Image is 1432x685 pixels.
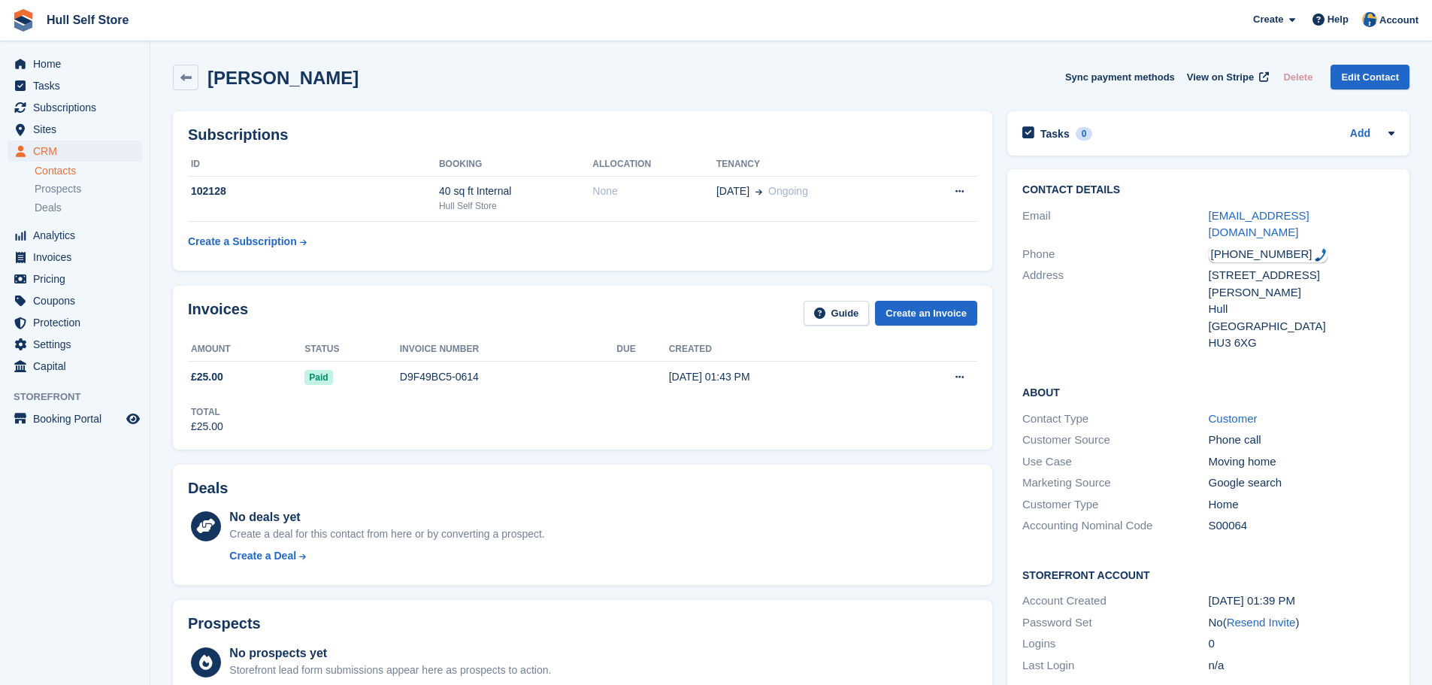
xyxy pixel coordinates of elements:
a: menu [8,119,142,140]
div: [DATE] 01:43 PM [669,369,892,385]
div: Create a deal for this contact from here or by converting a prospect. [229,526,544,542]
span: Analytics [33,225,123,246]
span: Coupons [33,290,123,311]
div: Moving home [1209,453,1394,471]
h2: Tasks [1040,127,1070,141]
span: CRM [33,141,123,162]
span: Create [1253,12,1283,27]
div: 40 sq ft Internal [439,183,592,199]
a: menu [8,141,142,162]
span: Help [1328,12,1349,27]
th: Allocation [592,153,716,177]
h2: Invoices [188,301,248,326]
div: Accounting Nominal Code [1022,517,1208,535]
h2: Storefront Account [1022,567,1394,582]
div: Total [191,405,223,419]
span: Subscriptions [33,97,123,118]
div: Logins [1022,635,1208,653]
a: menu [8,247,142,268]
span: Capital [33,356,123,377]
div: Customer Source [1022,432,1208,449]
div: Address [1022,267,1208,352]
img: Hull Self Store [1362,12,1377,27]
a: Hull Self Store [41,8,135,32]
div: Home [1209,496,1394,514]
div: Email [1022,208,1208,241]
button: Sync payment methods [1065,65,1175,89]
a: menu [8,334,142,355]
span: Storefront [14,389,150,405]
div: Create a Deal [229,548,296,564]
a: Contacts [35,164,142,178]
div: Phone [1022,246,1208,263]
span: Protection [33,312,123,333]
button: Delete [1277,65,1318,89]
th: Created [669,338,892,362]
span: Ongoing [768,185,808,197]
th: Status [304,338,400,362]
span: [DATE] [716,183,749,199]
div: D9F49BC5-0614 [400,369,617,385]
a: menu [8,268,142,289]
div: 0 [1209,635,1394,653]
a: Prospects [35,181,142,197]
div: [STREET_ADDRESS][PERSON_NAME] [1209,267,1394,301]
div: No prospects yet [229,644,551,662]
th: Invoice number [400,338,617,362]
a: menu [8,356,142,377]
div: S00064 [1209,517,1394,535]
a: Create an Invoice [875,301,977,326]
span: View on Stripe [1187,70,1254,85]
div: Account Created [1022,593,1208,610]
a: Add [1350,126,1370,143]
span: Prospects [35,182,81,196]
a: Resend Invite [1227,616,1296,629]
th: ID [188,153,439,177]
a: menu [8,75,142,96]
span: Invoices [33,247,123,268]
span: Deals [35,201,62,215]
a: Preview store [124,410,142,428]
div: Contact Type [1022,411,1208,428]
a: Create a Subscription [188,228,307,256]
a: menu [8,312,142,333]
a: menu [8,225,142,246]
h2: Subscriptions [188,126,977,144]
span: Paid [304,370,332,385]
div: Storefront lead form submissions appear here as prospects to action. [229,662,551,678]
div: £25.00 [191,419,223,435]
a: Edit Contact [1331,65,1409,89]
div: No deals yet [229,508,544,526]
span: Booking Portal [33,408,123,429]
span: Home [33,53,123,74]
div: Password Set [1022,614,1208,632]
h2: About [1022,384,1394,399]
h2: Contact Details [1022,184,1394,196]
div: 102128 [188,183,439,199]
div: Phone call [1209,432,1394,449]
div: Customer Type [1022,496,1208,514]
a: Create a Deal [229,548,544,564]
span: Pricing [33,268,123,289]
a: menu [8,408,142,429]
a: Customer [1209,412,1258,425]
a: menu [8,53,142,74]
div: Hull [1209,301,1394,318]
h2: Prospects [188,615,261,632]
img: stora-icon-8386f47178a22dfd0bd8f6a31ec36ba5ce8667c1dd55bd0f319d3a0aa187defe.svg [12,9,35,32]
div: No [1209,614,1394,632]
span: ( ) [1223,616,1300,629]
div: [DATE] 01:39 PM [1209,593,1394,610]
div: [GEOGRAPHIC_DATA] [1209,318,1394,335]
a: Deals [35,200,142,216]
div: Call: +447940024882 [1209,246,1328,263]
div: None [592,183,716,199]
th: Tenancy [716,153,910,177]
a: menu [8,290,142,311]
img: hfpfyWBK5wQHBAGPgDf9c6qAYOxxMAAAAASUVORK5CYII= [1315,248,1327,262]
span: Tasks [33,75,123,96]
div: Create a Subscription [188,234,297,250]
a: Guide [804,301,870,326]
div: Marketing Source [1022,474,1208,492]
div: Google search [1209,474,1394,492]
